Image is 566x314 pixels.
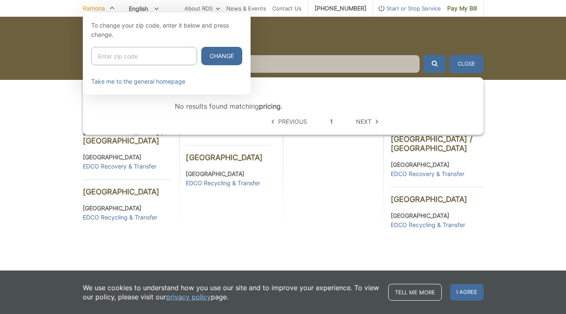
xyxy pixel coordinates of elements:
[91,77,185,86] a: Take me to the general homepage
[388,284,442,301] a: Tell me more
[166,292,211,301] a: privacy policy
[447,4,477,13] span: Pay My Bill
[83,5,105,12] span: Ramona
[201,47,242,65] button: Change
[83,283,380,301] p: We use cookies to understand how you use our site and to improve your experience. To view our pol...
[123,2,165,15] span: English
[184,4,220,13] a: About RDS
[91,47,197,65] input: Enter zip code
[450,284,484,301] span: I agree
[226,4,266,13] a: News & Events
[91,21,242,39] p: To change your zip code, enter it below and press change.
[272,4,302,13] a: Contact Us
